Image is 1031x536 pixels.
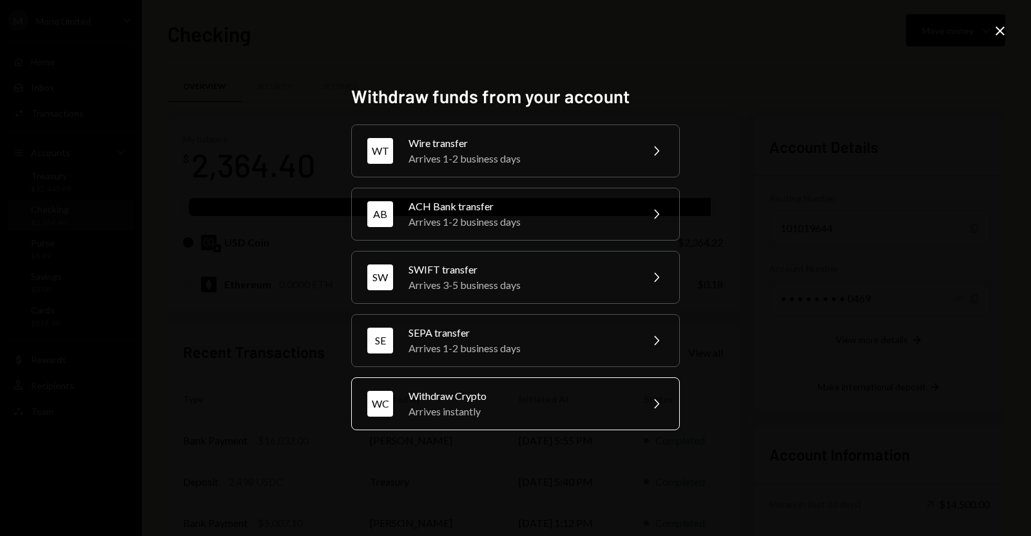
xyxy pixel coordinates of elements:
[409,277,633,293] div: Arrives 3-5 business days
[351,84,680,109] h2: Withdraw funds from your account
[409,325,633,341] div: SEPA transfer
[367,138,393,164] div: WT
[409,135,633,151] div: Wire transfer
[409,404,633,419] div: Arrives instantly
[351,377,680,430] button: WCWithdraw CryptoArrives instantly
[409,151,633,166] div: Arrives 1-2 business days
[409,214,633,230] div: Arrives 1-2 business days
[367,328,393,353] div: SE
[409,388,633,404] div: Withdraw Crypto
[351,124,680,177] button: WTWire transferArrives 1-2 business days
[367,264,393,290] div: SW
[351,314,680,367] button: SESEPA transferArrives 1-2 business days
[351,188,680,241] button: ABACH Bank transferArrives 1-2 business days
[409,341,633,356] div: Arrives 1-2 business days
[367,391,393,417] div: WC
[409,199,633,214] div: ACH Bank transfer
[351,251,680,304] button: SWSWIFT transferArrives 3-5 business days
[409,262,633,277] div: SWIFT transfer
[367,201,393,227] div: AB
